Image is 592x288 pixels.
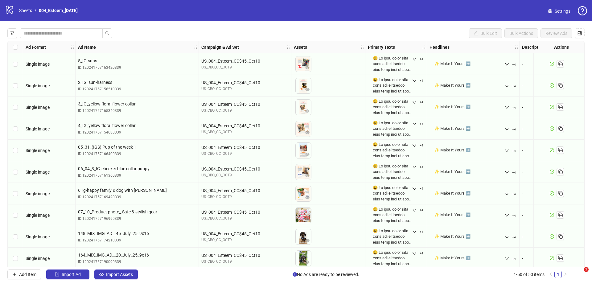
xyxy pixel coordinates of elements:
span: Add Item [19,272,36,277]
span: +4 [512,257,516,261]
div: Select row 4 [8,118,23,140]
button: left [547,271,554,278]
div: Select row 2 [8,75,23,97]
div: 😩 Lo ipsu dolor sita cons adi elitseddo eius temp inci utlabor etdol? 🤷🏻‍♀️ Ma ali enimadmin veni... [373,77,412,94]
span: +4 [420,57,423,61]
span: right [564,272,567,276]
button: +4 [502,61,518,68]
span: Single image [26,148,50,153]
span: eye [305,152,310,156]
svg: Duplicate [557,255,563,261]
button: Preview [304,64,311,72]
img: Asset 1 [296,56,311,72]
span: Single image [26,256,50,261]
span: cloud-upload [99,272,104,277]
span: - [522,213,523,218]
span: down [412,79,417,83]
span: +4 [512,214,516,218]
span: 07_10_Product photo_ Safe & stylish gear [78,208,196,215]
div: US_004_Esteem_CC$45_Oct10 [201,166,289,172]
span: eye [305,109,310,113]
span: - [522,148,523,153]
strong: Descriptions [522,44,547,51]
span: Settings [555,8,570,14]
span: 06_04_3_IG-checker blue collar puppy [78,165,196,172]
div: ✨ Make It Yours ➡️ [434,61,471,67]
button: right [562,271,569,278]
span: holder [360,45,364,49]
span: eye [305,87,310,92]
div: Select row 8 [8,204,23,226]
div: US_004_Esteem_CC$45_Oct10 [201,58,289,64]
span: +4 [512,84,516,88]
span: eye [305,66,310,70]
img: Asset 1 [296,164,311,180]
span: +4 [512,128,516,131]
span: down [412,230,417,234]
span: eye [305,130,310,135]
button: +4 [410,56,426,63]
div: ✨ Make It Yours ➡️ [434,255,471,261]
span: Import Ad [62,272,81,277]
span: check-circle [550,256,554,260]
span: holder [198,45,202,49]
div: US_004_Esteem_CC$45_Oct10 [201,101,289,108]
span: +4 [420,187,423,191]
div: 😩 Lo ipsu dolor sita cons adi elitseddo eius temp inci utlabor etdol? 🤷🏻‍♀️ Ma ali enimadmin veni... [373,228,412,245]
div: Select all rows [8,41,23,53]
span: holder [514,45,519,49]
div: 😩 Lo ipsu dolor sita cons adi elitseddo eius temp inci utlabor etdol? 🤷🏻‍♀️ Ma ali enimadmin veni... [373,163,412,180]
div: US_CBO_CC_OCT9 [201,237,289,243]
span: down [412,57,417,61]
img: Asset 1 [296,78,311,93]
span: down [412,208,417,212]
span: 6_ig-happy family & dog with [PERSON_NAME] [78,187,196,194]
img: Asset 1 [296,229,311,245]
div: Resize Campaign & Ad Set column [290,41,291,53]
span: - [522,234,523,239]
div: US_004_Esteem_CC$45_Oct10 [201,209,289,216]
span: question-circle [578,6,587,15]
span: No Ads are ready to be reviewed. [293,271,359,278]
span: +4 [512,192,516,196]
span: control [578,31,582,35]
span: setting [548,9,552,13]
div: ID: 120241757163420339 [78,65,196,71]
span: eye [305,238,310,243]
span: check-circle [550,62,554,66]
span: check-circle [550,213,554,217]
button: +4 [410,207,426,214]
span: Single image [26,126,50,131]
button: +4 [502,147,518,155]
button: Configure table settings [575,28,585,38]
div: 😩 Lo ipsu dolor sita cons adi elitseddo eius temp inci utlabor etdol? 🤷🏻‍♀️ Ma ali enimadmin veni... [373,56,412,72]
div: US_CBO_CC_OCT9 [201,259,289,265]
div: ✨ Make It Yours ➡️ [434,104,471,110]
div: Select row 5 [8,140,23,161]
span: check-circle [550,191,554,195]
div: Select row 9 [8,226,23,248]
li: Previous Page [547,271,554,278]
span: +4 [512,171,516,175]
span: check-circle [550,126,554,131]
button: +4 [410,228,426,236]
span: +4 [420,252,423,255]
div: Resize Ad Name column [197,41,199,53]
span: - [522,126,523,131]
span: Single image [26,170,50,175]
div: ✨ Make It Yours ➡️ [434,147,471,153]
a: Settings [543,6,575,16]
span: down [412,100,417,105]
div: US_CBO_CC_OCT9 [201,216,289,221]
span: check-circle [550,170,554,174]
button: Review Ads [541,28,572,38]
span: 164_MIX_IMG_AD__20_July_25_9x16 [78,252,196,258]
div: US_004_Esteem_CC$45_Oct10 [201,79,289,86]
svg: Duplicate [557,190,563,196]
div: 😩 Lo ipsu dolor sita cons adi elitseddo eius temp inci utlabor etdol? 🤷🏻‍♀️ Ma ali enimadmin veni... [373,142,412,159]
span: 05_31_(IGS) Pup of the week 1 [78,144,196,150]
img: Asset 1 [296,186,311,201]
button: +4 [502,212,518,220]
img: Asset 1 [296,208,311,223]
span: - [522,191,523,196]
